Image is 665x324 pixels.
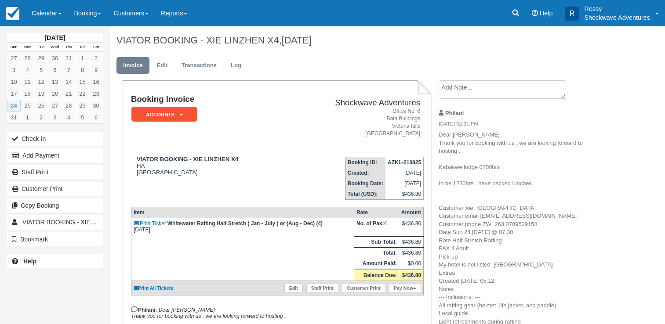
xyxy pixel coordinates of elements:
a: 28 [62,100,76,112]
a: 12 [34,76,48,88]
a: 3 [7,64,21,76]
a: 3 [48,112,62,123]
th: Mon [21,43,34,52]
th: Total (USD): [345,189,385,200]
th: Sun [7,43,21,52]
a: 1 [76,52,89,64]
a: 31 [7,112,21,123]
a: ACCOUNTS [131,106,194,122]
a: 15 [76,76,89,88]
a: 29 [34,52,48,64]
a: Invoice [116,57,149,74]
a: 6 [48,64,62,76]
p: Shockwave Adventures [584,13,650,22]
span: VIATOR BOOKING - XIE LINZHEN X4 [22,219,128,226]
a: 16 [89,76,103,88]
th: Balance Due: [354,270,399,281]
th: Item [131,207,354,218]
h1: VIATOR BOOKING - XIE LINZHEN X4, [116,35,602,46]
th: Total: [354,248,399,259]
b: Help [23,258,36,265]
a: Customer Print [342,284,385,292]
div: $436.80 [401,220,421,234]
th: Wed [48,43,62,52]
a: 14 [62,76,76,88]
a: Print Ticket [134,220,166,227]
a: Customer Print [7,182,103,196]
a: 2 [89,52,103,64]
a: 20 [48,88,62,100]
button: Copy Booking [7,198,103,212]
a: 1 [21,112,34,123]
th: Thu [62,43,76,52]
a: Help [7,254,103,268]
strong: VIATOR BOOKING - XIE LINZHEN X4 [137,156,238,162]
th: Sub-Total: [354,237,399,248]
strong: No. of Pax [356,220,384,227]
td: $436.80 [399,237,424,248]
th: Rate [354,207,399,218]
strong: AZKL-210825 [388,159,421,166]
a: Staff Print [306,284,338,292]
button: Check-in [7,132,103,146]
a: 2 [34,112,48,123]
h1: Booking Invoice [131,95,288,104]
a: 4 [62,112,76,123]
button: Bookmark [7,232,103,246]
strong: Whitewater Rafting Half Stretch ( Jan - July ) or (Aug - Dec) (4) [167,220,323,227]
td: [DATE] [385,168,424,178]
a: 13 [48,76,62,88]
th: Sat [89,43,103,52]
td: $436.80 [399,248,424,259]
a: 5 [76,112,89,123]
a: Log [224,57,248,74]
a: 11 [21,76,34,88]
a: Staff Print [7,165,103,179]
a: 25 [21,100,34,112]
em: [DATE] 02:31 PM [439,120,587,130]
a: 21 [62,88,76,100]
img: checkfront-main-nav-mini-logo.png [6,7,19,20]
a: 30 [89,100,103,112]
a: VIATOR BOOKING - XIE LINZHEN X4 [7,215,103,229]
strong: [DATE] [44,34,65,41]
th: Amount Paid: [354,258,399,270]
a: 19 [34,88,48,100]
a: Print All Tickets [134,285,173,291]
button: Add Payment [7,148,103,162]
td: [DATE] [131,218,354,236]
td: [DATE] [385,178,424,189]
td: $0.00 [399,258,424,270]
a: 29 [76,100,89,112]
p: Ressy [584,4,650,13]
a: 27 [48,100,62,112]
i: Help [532,10,538,16]
strong: Philani: [131,307,157,313]
a: 31 [62,52,76,64]
a: 17 [7,88,21,100]
a: 28 [21,52,34,64]
a: Edit [284,284,303,292]
span: [DATE] [282,35,312,46]
address: Office No. 6 Bata Buildings Victoria falls [GEOGRAPHIC_DATA] [292,108,420,138]
a: 26 [34,100,48,112]
th: Booking Date: [345,178,385,189]
h2: Shockwave Adventures [292,98,420,108]
a: 9 [89,64,103,76]
em: ACCOUNTS [131,107,197,122]
a: 6 [89,112,103,123]
div: R [565,7,579,21]
a: 24 [7,100,21,112]
a: 7 [62,64,76,76]
a: 22 [76,88,89,100]
a: Transactions [175,57,223,74]
a: 30 [48,52,62,64]
a: Pay Now [389,284,421,292]
th: Amount [399,207,424,218]
a: 27 [7,52,21,64]
th: Fri [76,43,89,52]
th: Booking ID: [345,157,385,168]
div: HA [GEOGRAPHIC_DATA] [131,156,288,176]
strong: $436.80 [402,272,421,278]
span: Help [540,10,553,17]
